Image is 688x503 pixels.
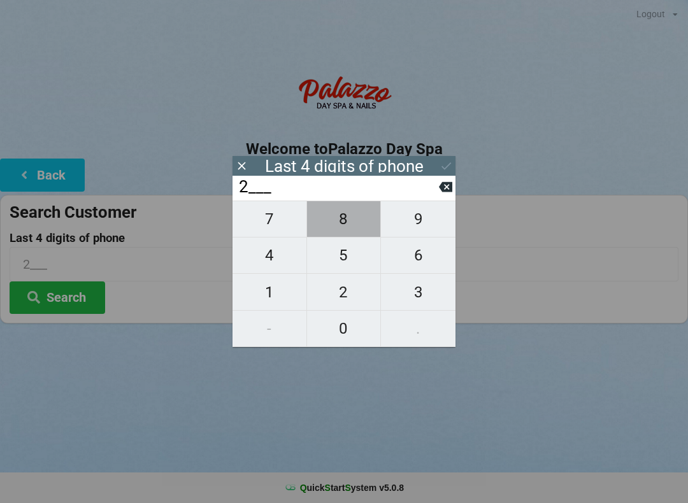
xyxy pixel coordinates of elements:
span: 4 [233,242,306,269]
span: 6 [381,242,455,269]
button: 6 [381,237,455,274]
button: 8 [307,201,382,237]
button: 2 [307,274,382,310]
button: 5 [307,237,382,274]
span: 7 [233,206,306,232]
button: 0 [307,311,382,347]
span: 2 [307,279,381,306]
button: 4 [233,237,307,274]
span: 9 [381,206,455,232]
button: 3 [381,274,455,310]
span: 1 [233,279,306,306]
button: 9 [381,201,455,237]
button: 7 [233,201,307,237]
div: Last 4 digits of phone [265,160,424,173]
button: 1 [233,274,307,310]
span: 8 [307,206,381,232]
span: 5 [307,242,381,269]
span: 3 [381,279,455,306]
span: 0 [307,315,381,342]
